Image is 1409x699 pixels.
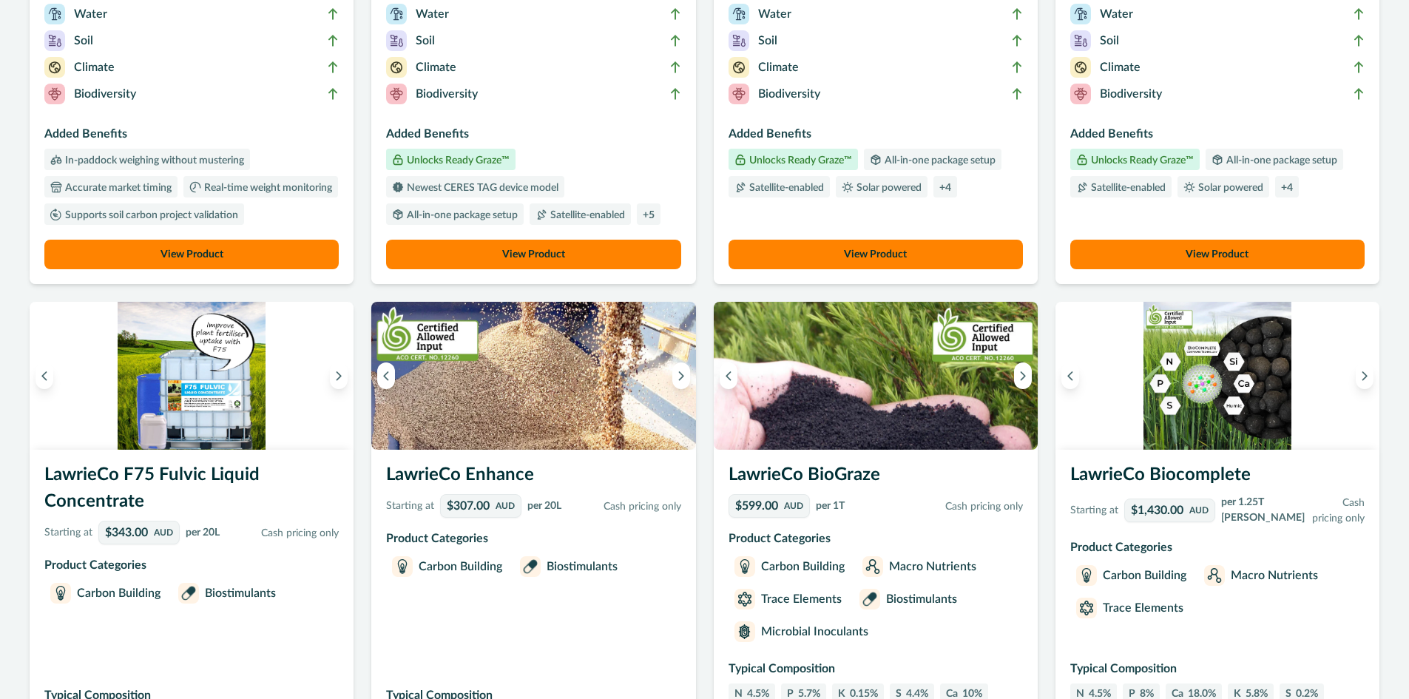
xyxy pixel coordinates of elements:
[205,584,276,602] p: Biostimulants
[496,502,515,510] p: AUD
[386,125,680,149] h3: Added Benefits
[758,32,777,50] p: Soil
[377,362,395,389] button: Previous image
[1131,504,1183,516] p: $1,430.00
[1088,183,1166,193] p: Satellite-enabled
[523,559,538,574] img: Biostimulants
[851,499,1023,515] p: Cash pricing only
[154,528,173,537] p: AUD
[729,125,1023,149] h3: Added Benefits
[62,183,172,193] p: Accurate market timing
[1070,125,1365,149] h3: Added Benefits
[1207,568,1222,583] img: Macro Nutrients
[74,58,115,76] p: Climate
[395,559,410,574] img: Carbon Building
[729,530,1023,547] p: Product Categories
[643,210,655,220] p: + 5
[758,58,799,76] p: Climate
[44,125,339,149] h3: Added Benefits
[1103,599,1183,617] p: Trace Elements
[1223,155,1337,166] p: All-in-one package setup
[1100,58,1141,76] p: Climate
[761,623,868,641] p: Microbial Inoculants
[758,5,791,23] p: Water
[746,183,824,193] p: Satellite-enabled
[882,155,996,166] p: All-in-one package setup
[36,362,53,389] button: Previous image
[201,183,332,193] p: Real-time weight monitoring
[77,584,161,602] p: Carbon Building
[1088,155,1194,166] p: Unlocks Ready Graze™
[735,500,778,512] p: $599.00
[416,5,449,23] p: Water
[447,500,490,512] p: $307.00
[44,462,339,521] h3: LawrieCo F75 Fulvic Liquid Concentrate
[1100,5,1133,23] p: Water
[672,362,690,389] button: Next image
[1231,567,1318,584] p: Macro Nutrients
[547,210,625,220] p: Satellite-enabled
[720,362,737,389] button: Previous image
[1281,183,1293,193] p: + 4
[1070,240,1365,269] button: View Product
[181,586,196,601] img: Biostimulants
[761,558,845,575] p: Carbon Building
[1100,85,1162,103] p: Biodiversity
[419,558,502,575] p: Carbon Building
[404,155,510,166] p: Unlocks Ready Graze™
[865,559,880,574] img: Macro Nutrients
[416,85,478,103] p: Biodiversity
[889,558,976,575] p: Macro Nutrients
[74,5,107,23] p: Water
[729,462,1023,494] h3: LawrieCo BioGraze
[1189,506,1209,515] p: AUD
[44,525,92,541] p: Starting at
[567,499,680,515] p: Cash pricing only
[886,590,957,608] p: Biostimulants
[386,462,680,494] h3: LawrieCo Enhance
[1070,462,1365,494] h3: LawrieCo Biocomplete
[737,592,752,607] img: Trace Elements
[1061,362,1079,389] button: Previous image
[1070,503,1118,519] p: Starting at
[416,58,456,76] p: Climate
[386,499,434,514] p: Starting at
[416,32,435,50] p: Soil
[1070,538,1365,556] p: Product Categories
[761,590,842,608] p: Trace Elements
[330,362,348,389] button: Next image
[404,210,518,220] p: All-in-one package setup
[854,183,922,193] p: Solar powered
[758,85,820,103] p: Biodiversity
[1079,568,1094,583] img: Carbon Building
[1221,495,1305,526] p: per 1.25T [PERSON_NAME]
[1079,601,1094,615] img: Trace Elements
[816,499,845,514] p: per 1T
[62,210,238,220] p: Supports soil carbon project validation
[527,499,561,514] p: per 20L
[729,660,1023,678] p: Typical Composition
[547,558,618,575] p: Biostimulants
[53,586,68,601] img: Carbon Building
[1070,660,1365,678] p: Typical Composition
[729,240,1023,269] button: View Product
[74,85,136,103] p: Biodiversity
[226,526,339,541] p: Cash pricing only
[784,502,803,510] p: AUD
[1103,567,1186,584] p: Carbon Building
[44,556,339,574] p: Product Categories
[386,240,680,269] button: View Product
[62,155,244,166] p: In-paddock weighing without mustering
[105,527,148,538] p: $343.00
[1100,32,1119,50] p: Soil
[186,525,220,541] p: per 20L
[737,624,752,639] img: Microbial Inoculants
[386,530,680,547] p: Product Categories
[746,155,852,166] p: Unlocks Ready Graze™
[44,240,339,269] button: View Product
[862,592,877,607] img: Biostimulants
[939,183,951,193] p: + 4
[1195,183,1263,193] p: Solar powered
